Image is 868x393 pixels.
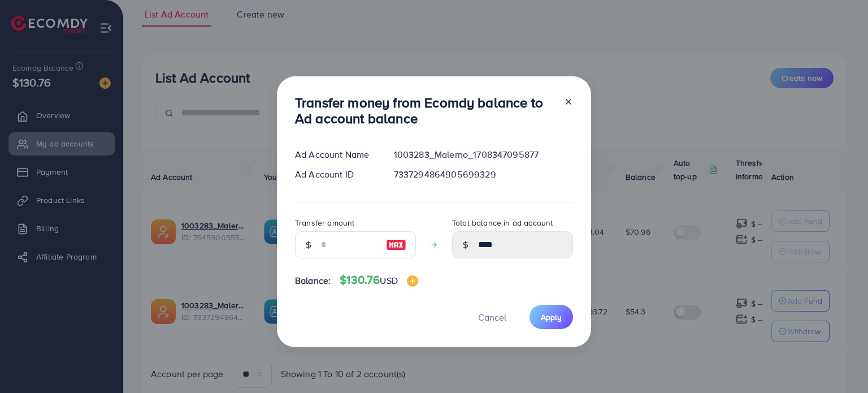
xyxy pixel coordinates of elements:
[286,168,385,181] div: Ad Account ID
[340,273,418,287] h4: $130.76
[530,305,573,329] button: Apply
[820,342,860,385] iframe: Chat
[380,274,397,287] span: USD
[295,274,331,287] span: Balance:
[407,275,418,287] img: image
[385,148,582,161] div: 1003283_Malerno_1708347095877
[386,238,406,252] img: image
[541,312,562,323] span: Apply
[286,148,385,161] div: Ad Account Name
[295,217,354,228] label: Transfer amount
[452,217,553,228] label: Total balance in ad account
[478,311,506,323] span: Cancel
[464,305,520,329] button: Cancel
[385,168,582,181] div: 7337294864905699329
[295,94,555,127] h3: Transfer money from Ecomdy balance to Ad account balance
